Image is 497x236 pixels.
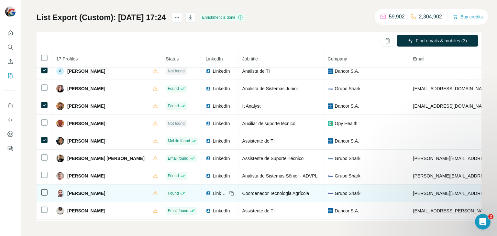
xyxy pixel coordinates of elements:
[67,173,105,179] span: [PERSON_NAME]
[5,100,16,112] button: Use Surfe on LinkedIn
[335,190,360,197] span: Grupo Shark
[213,208,230,214] span: LinkedIn
[168,208,188,214] span: Email found
[56,137,64,145] img: Avatar
[67,68,105,74] span: [PERSON_NAME]
[413,86,490,91] span: [EMAIL_ADDRESS][DOMAIN_NAME]
[168,156,188,161] span: Email found
[328,156,333,161] img: company-logo
[206,103,211,109] img: LinkedIn logo
[206,86,211,91] img: LinkedIn logo
[67,120,105,127] span: [PERSON_NAME]
[328,103,333,109] img: company-logo
[206,173,211,178] img: LinkedIn logo
[5,70,16,81] button: My lists
[206,69,211,74] img: LinkedIn logo
[488,214,493,219] span: 2
[56,56,78,61] span: 17 Profiles
[56,155,64,162] img: Avatar
[389,13,405,21] p: 59,902
[206,121,211,126] img: LinkedIn logo
[56,207,64,215] img: Avatar
[67,190,105,197] span: [PERSON_NAME]
[67,103,105,109] span: [PERSON_NAME]
[56,120,64,127] img: Avatar
[5,56,16,67] button: Enrich CSV
[172,12,182,23] button: actions
[242,56,258,61] span: Job title
[242,121,295,126] span: Auxiliar de suporte técnico
[5,27,16,39] button: Quick start
[335,85,360,92] span: Grupo Shark
[416,38,467,44] span: Find emails & mobiles (3)
[242,103,261,109] span: It Analyst
[453,12,483,21] button: Buy credits
[213,138,230,144] span: LinkedIn
[335,155,360,162] span: Grupo Shark
[419,13,442,21] p: 2,304,902
[67,208,105,214] span: [PERSON_NAME]
[168,103,179,109] span: Found
[328,191,333,196] img: company-logo
[242,173,318,178] span: Analista de Sistemas Sênior - ADVPL
[328,121,333,126] img: company-logo
[328,173,333,178] img: company-logo
[206,56,223,61] span: LinkedIn
[213,103,230,109] span: LinkedIn
[5,41,16,53] button: Search
[67,155,145,162] span: [PERSON_NAME] [PERSON_NAME]
[335,68,359,74] span: Dancor S.A.
[335,103,359,109] span: Dancor S.A.
[213,120,230,127] span: LinkedIn
[5,128,16,140] button: Dashboard
[397,35,478,47] button: Find emails & mobiles (3)
[168,68,185,74] span: Not found
[328,69,333,74] img: company-logo
[5,143,16,154] button: Feedback
[413,56,425,61] span: Email
[168,173,179,179] span: Found
[328,86,333,91] img: company-logo
[335,173,360,179] span: Grupo Shark
[242,69,270,74] span: Analista de TI
[56,67,64,75] div: A
[168,86,179,91] span: Found
[56,102,64,110] img: Avatar
[206,191,211,196] img: LinkedIn logo
[328,56,347,61] span: Company
[168,138,190,144] span: Mobile found
[168,190,179,196] span: Found
[328,138,333,144] img: company-logo
[335,138,359,144] span: Dancor S.A.
[242,86,298,91] span: Analista de Sistemas Junior
[206,138,211,144] img: LinkedIn logo
[67,138,105,144] span: [PERSON_NAME]
[213,85,230,92] span: LinkedIn
[242,138,275,144] span: Assistente de TI
[5,6,16,17] img: Avatar
[5,114,16,126] button: Use Surfe API
[206,156,211,161] img: LinkedIn logo
[242,191,309,196] span: Coordenador Tecnologia Agrícola
[168,121,185,126] span: Not found
[56,172,64,180] img: Avatar
[242,208,275,213] span: Assistente de TI
[56,85,64,92] img: Avatar
[213,155,230,162] span: LinkedIn
[56,189,64,197] img: Avatar
[335,208,359,214] span: Dancor S.A.
[213,190,227,197] span: LinkedIn
[413,103,490,109] span: [EMAIL_ADDRESS][DOMAIN_NAME]
[242,156,304,161] span: Assistente de Suporte Técnico
[67,85,105,92] span: [PERSON_NAME]
[37,12,166,23] h1: List Export (Custom): [DATE] 17:24
[475,214,491,230] iframe: Intercom live chat
[206,208,211,213] img: LinkedIn logo
[213,68,230,74] span: LinkedIn
[166,56,179,61] span: Status
[328,208,333,213] img: company-logo
[200,14,245,21] div: Enrichment is done
[335,120,358,127] span: Opy Health
[213,173,230,179] span: LinkedIn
